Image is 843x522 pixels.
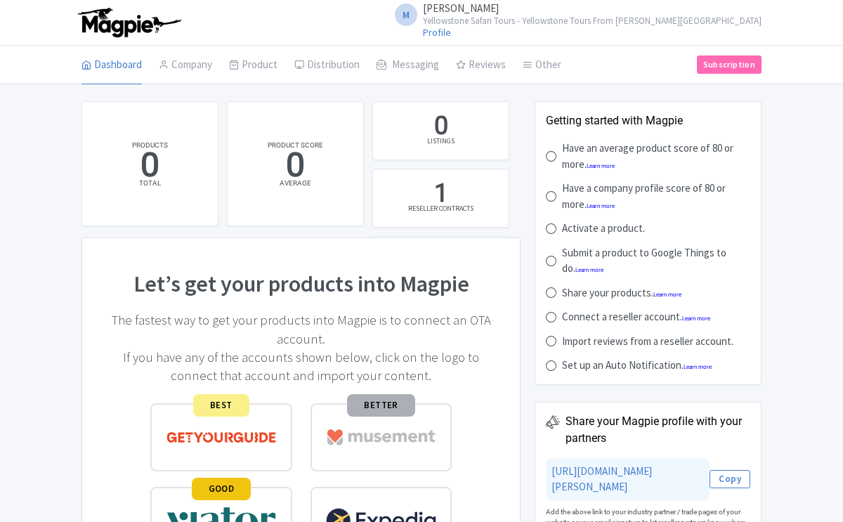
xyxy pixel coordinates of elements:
a: Learn more [653,292,681,298]
div: Import reviews from a reseller account. [562,334,733,350]
small: Yellowstone Safari Tours - Yellowstone Tours From [PERSON_NAME][GEOGRAPHIC_DATA] [423,16,762,25]
div: Activate a product. [562,221,645,237]
a: Messaging [377,46,439,85]
div: 0 [434,109,448,144]
a: [URL][DOMAIN_NAME][PERSON_NAME] [551,464,652,494]
div: Connect a reseller account. [562,309,710,325]
img: logo-ab69f6fb50320c5b225c76a69d11143b.png [74,7,183,38]
a: Reviews [456,46,506,85]
div: LISTINGS [427,136,455,146]
div: Have an average product score of 80 or more. [562,141,750,172]
div: RESELLER CONTRACTS [408,203,473,214]
span: BEST [193,394,249,417]
div: Submit a product to Google Things to do. [562,245,750,277]
span: BETTER [347,394,414,417]
span: M [395,4,417,26]
p: If you have any of the accounts shown below, click on the logo to connect that account and import... [99,348,503,386]
a: Dashboard [81,46,142,85]
a: 0 PRODUCTS SHARED [372,236,509,295]
span: [PERSON_NAME] [423,1,499,15]
a: Learn more [575,267,603,273]
div: Have a company profile score of 80 or more. [562,181,750,212]
button: Copy [710,470,750,488]
img: musement-dad6797fd076d4ac540800b229e01643.svg [326,419,437,456]
div: 1 [434,176,448,211]
h1: Let’s get your products into Magpie [99,272,503,296]
a: BETTER [301,398,462,476]
a: 1 RESELLER CONTRACTS [372,169,509,228]
a: Distribution [294,46,360,85]
a: Subscription [697,56,762,74]
a: BEST [141,398,301,476]
div: Share your Magpie profile with your partners [566,413,750,447]
span: GOOD [192,478,251,500]
a: Profile [423,26,451,39]
a: Company [159,46,212,85]
a: Learn more [587,163,615,169]
p: The fastest way to get your products into Magpie is to connect an OTA account. [99,311,503,348]
a: Learn more [682,315,710,322]
a: Other [523,46,561,85]
a: Learn more [684,364,712,370]
a: Learn more [587,203,615,209]
div: Share your products. [562,285,681,301]
div: Set up an Auto Notification. [562,358,712,374]
a: Product [229,46,277,85]
img: get_your_guide-5a6366678479520ec94e3f9d2b9f304b.svg [166,419,277,456]
a: 0 LISTINGS [372,101,509,160]
div: Getting started with Magpie [546,112,750,129]
a: M [PERSON_NAME] Yellowstone Safari Tours - Yellowstone Tours From [PERSON_NAME][GEOGRAPHIC_DATA] [386,3,762,25]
